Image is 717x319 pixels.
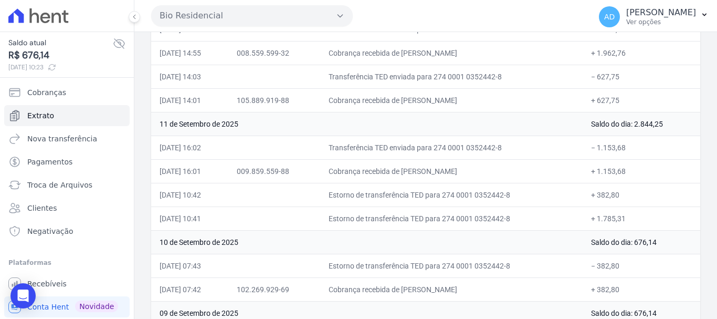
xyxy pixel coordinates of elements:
span: Pagamentos [27,157,72,167]
td: [DATE] 10:41 [151,207,228,230]
td: [DATE] 16:01 [151,159,228,183]
td: + 382,80 [583,277,700,301]
span: [DATE] 10:23 [8,63,113,72]
td: + 1.153,68 [583,159,700,183]
td: − 627,75 [583,65,700,88]
button: Bio Residencial [151,5,353,26]
p: [PERSON_NAME] [626,7,696,18]
td: − 1.153,68 [583,136,700,159]
td: [DATE] 14:01 [151,88,228,112]
div: Plataformas [8,256,125,269]
a: Troca de Arquivos [4,174,130,195]
td: Saldo do dia: 676,14 [583,230,700,254]
td: 009.859.559-88 [228,159,320,183]
a: Nova transferência [4,128,130,149]
span: Novidade [75,301,118,312]
td: [DATE] 07:43 [151,254,228,277]
td: + 382,80 [583,183,700,207]
span: R$ 676,14 [8,48,113,63]
td: [DATE] 07:42 [151,277,228,301]
td: − 382,80 [583,254,700,277]
span: AD [604,13,615,20]
td: [DATE] 14:03 [151,65,228,88]
td: Cobrança recebida de [PERSON_NAME] [320,41,583,65]
td: + 1.785,31 [583,207,700,230]
span: Nova transferência [27,133,97,144]
td: 105.889.919-88 [228,88,320,112]
a: Pagamentos [4,151,130,172]
a: Clientes [4,198,130,219]
td: Transferência TED enviada para 274 0001 0352442-8 [320,136,583,159]
a: Conta Hent Novidade [4,296,130,317]
td: 10 de Setembro de 2025 [151,230,583,254]
span: Conta Hent [27,302,69,312]
td: Estorno de transferência TED para 274 0001 0352442-8 [320,183,583,207]
td: Cobrança recebida de [PERSON_NAME] [320,159,583,183]
td: Estorno de transferência TED para 274 0001 0352442-8 [320,207,583,230]
td: [DATE] 14:55 [151,41,228,65]
p: Ver opções [626,18,696,26]
td: Cobrança recebida de [PERSON_NAME] [320,277,583,301]
span: Extrato [27,110,54,121]
span: Clientes [27,203,57,213]
td: 11 de Setembro de 2025 [151,112,583,136]
a: Recebíveis [4,273,130,294]
span: Negativação [27,226,73,236]
a: Extrato [4,105,130,126]
span: Cobranças [27,87,66,98]
td: 102.269.929-69 [228,277,320,301]
td: Estorno de transferência TED para 274 0001 0352442-8 [320,254,583,277]
td: Transferência TED enviada para 274 0001 0352442-8 [320,65,583,88]
span: Recebíveis [27,279,67,289]
td: + 627,75 [583,88,700,112]
a: Cobranças [4,82,130,103]
div: Open Intercom Messenger [10,283,36,308]
button: AD [PERSON_NAME] Ver opções [591,2,717,32]
td: [DATE] 10:42 [151,183,228,207]
span: Saldo atual [8,37,113,48]
td: 008.559.599-32 [228,41,320,65]
span: Troca de Arquivos [27,180,92,190]
td: Cobrança recebida de [PERSON_NAME] [320,88,583,112]
td: [DATE] 16:02 [151,136,228,159]
td: + 1.962,76 [583,41,700,65]
td: Saldo do dia: 2.844,25 [583,112,700,136]
a: Negativação [4,221,130,242]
